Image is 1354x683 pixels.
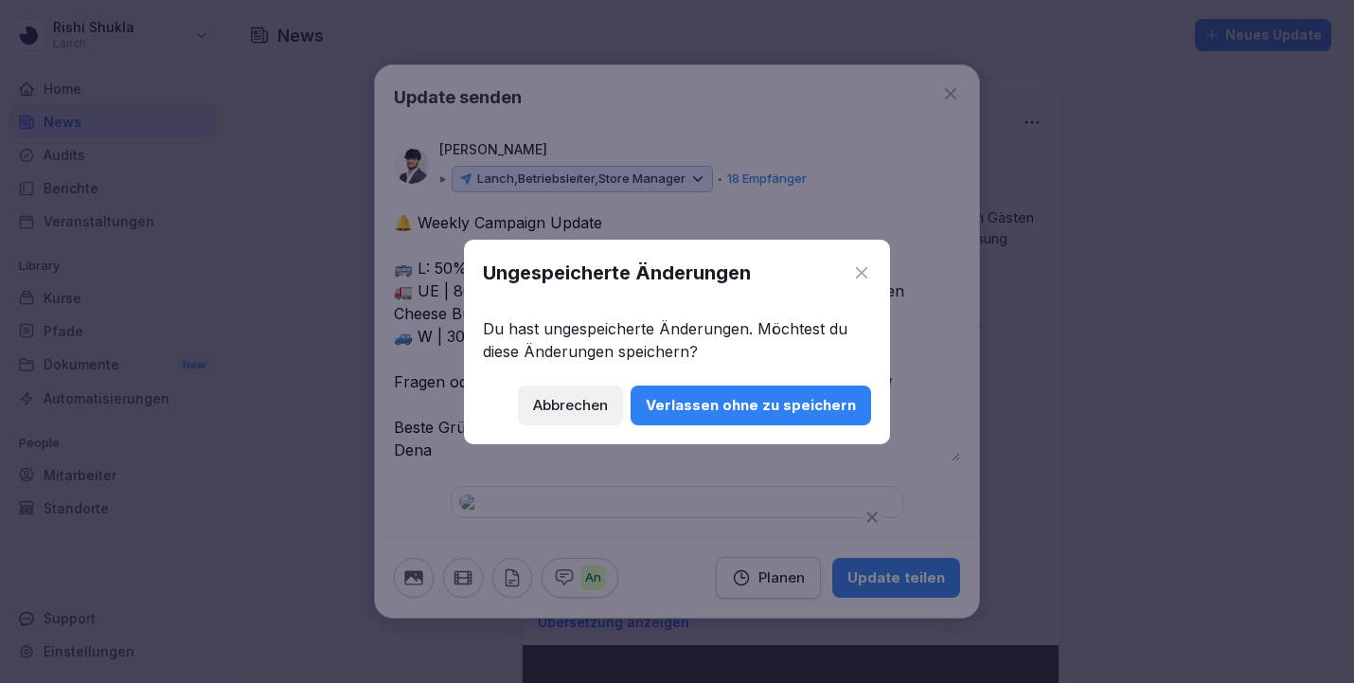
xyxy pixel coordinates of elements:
p: Du hast ungespeicherte Änderungen. Möchtest du diese Änderungen speichern? [483,317,871,363]
div: Abbrechen [533,395,608,416]
button: Verlassen ohne zu speichern [631,386,871,425]
div: Verlassen ohne zu speichern [646,395,856,416]
h1: Ungespeicherte Änderungen [483,259,751,287]
button: Abbrechen [518,386,623,425]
